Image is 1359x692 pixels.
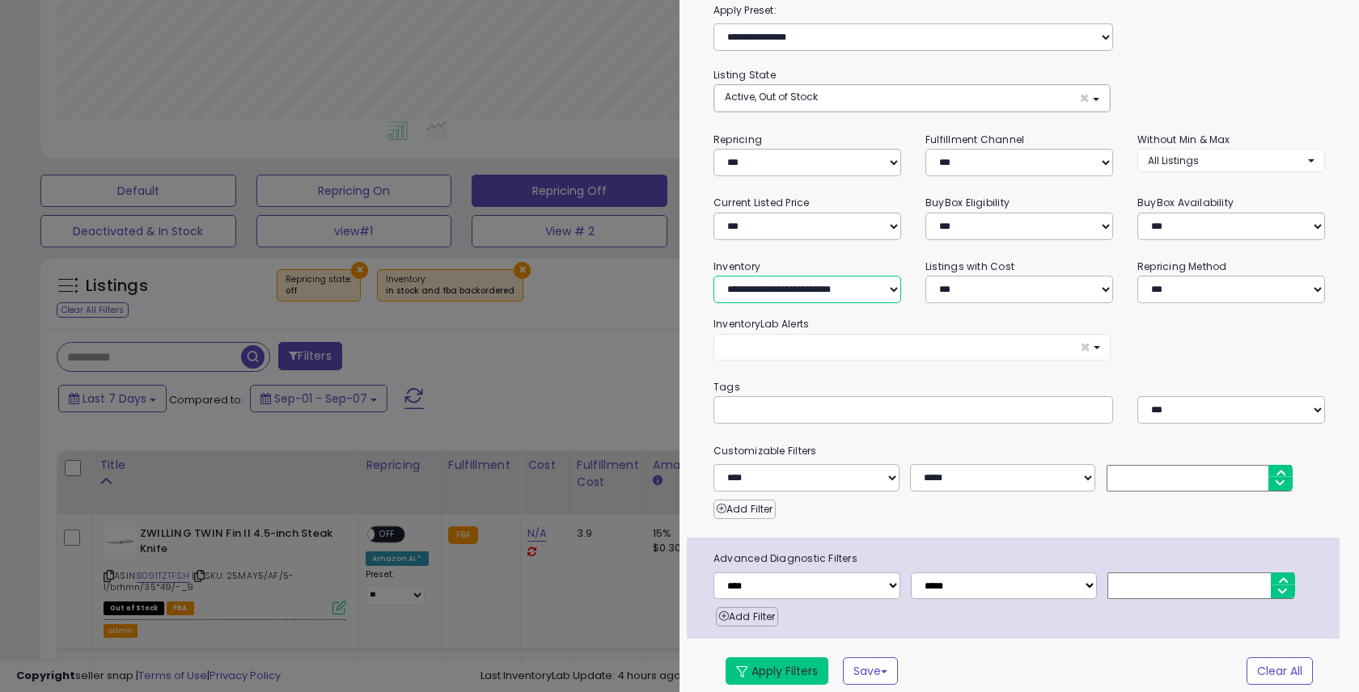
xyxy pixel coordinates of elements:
span: Advanced Diagnostic Filters [701,550,1340,568]
label: Apply Preset: [701,2,1337,19]
button: Add Filter [713,500,776,519]
small: Listing State [713,68,776,82]
small: Without Min & Max [1137,133,1230,146]
small: Repricing [713,133,762,146]
small: InventoryLab Alerts [713,317,809,331]
small: BuyBox Eligibility [925,196,1010,209]
button: × [713,334,1111,361]
button: Active, Out of Stock × [714,85,1110,112]
small: BuyBox Availability [1137,196,1234,209]
small: Repricing Method [1137,259,1227,273]
span: Active, Out of Stock [725,90,818,103]
span: × [1080,339,1090,356]
small: Current Listed Price [713,196,809,209]
span: All Listings [1148,154,1199,167]
button: Save [843,657,898,685]
small: Fulfillment Channel [925,133,1024,146]
small: Inventory [713,259,760,273]
small: Tags [701,378,1337,396]
span: × [1079,90,1090,107]
button: Clear All [1247,657,1313,685]
button: Apply Filters [726,657,828,685]
small: Listings with Cost [925,259,1014,273]
button: Add Filter [716,607,778,627]
button: All Listings [1137,149,1325,172]
small: Customizable Filters [701,442,1337,460]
